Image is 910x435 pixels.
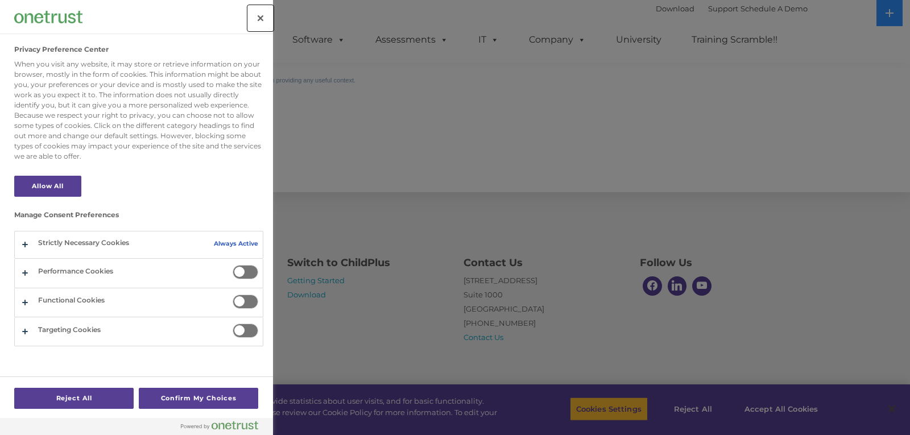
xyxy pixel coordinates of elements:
button: Confirm My Choices [139,388,258,409]
div: When you visit any website, it may store or retrieve information on your browser, mostly in the f... [14,59,263,161]
button: Allow All [14,176,81,197]
img: Company Logo [14,11,82,23]
span: Phone number [344,113,392,121]
span: Last name [344,66,379,74]
img: Powered by OneTrust Opens in a new Tab [181,421,258,430]
div: Company Logo [14,6,82,28]
a: Powered by OneTrust Opens in a new Tab [181,421,267,435]
button: Reject All [14,388,134,409]
button: Close [248,6,273,31]
h3: Manage Consent Preferences [14,211,263,225]
h2: Privacy Preference Center [14,45,109,53]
